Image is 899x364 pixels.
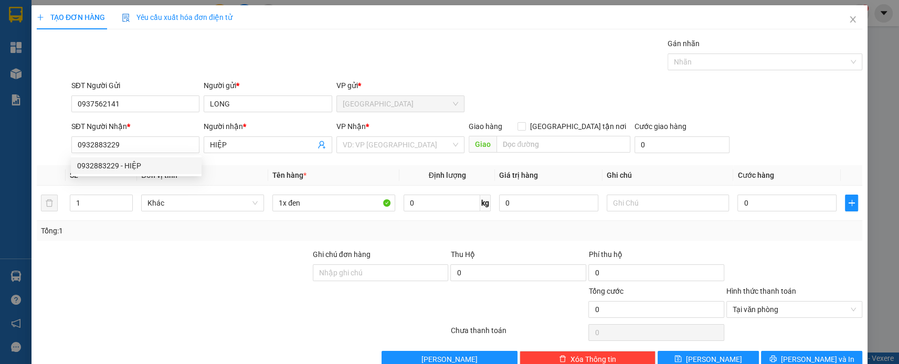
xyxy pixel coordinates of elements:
span: kg [480,195,491,211]
img: icon [122,14,130,22]
div: Tổng: 1 [41,225,347,237]
input: Dọc đường [496,136,630,153]
label: Ghi chú đơn hàng [313,250,371,259]
span: Thu Hộ [450,250,474,259]
span: Tổng cước [588,287,623,295]
span: Giao hàng [469,122,502,131]
div: Người nhận [204,121,332,132]
span: printer [769,355,777,363]
span: Giao [469,136,496,153]
div: Phí thu hộ [588,249,724,264]
th: Ghi chú [602,165,734,186]
input: Cước giao hàng [634,136,729,153]
span: TẠO ĐƠN HÀNG [37,13,105,22]
label: Gán nhãn [668,39,700,48]
span: Cước hàng [737,171,774,179]
span: plus [845,199,858,207]
span: Sài Gòn [343,96,459,112]
div: Người gửi [204,80,332,91]
input: Ghi Chú [607,195,729,211]
input: Ghi chú đơn hàng [313,264,449,281]
span: Định lượng [429,171,466,179]
span: plus [37,14,44,21]
span: Tại văn phòng [733,302,856,317]
button: Close [838,5,868,35]
span: [GEOGRAPHIC_DATA] tận nơi [526,121,630,132]
input: VD: Bàn, Ghế [272,195,395,211]
span: delete [559,355,566,363]
div: SĐT Người Nhận [71,121,200,132]
div: Chưa thanh toán [449,325,587,343]
span: SL [70,171,78,179]
span: Tên hàng [272,171,306,179]
span: user-add [318,141,326,149]
span: Đơn vị tính [141,171,181,179]
button: plus [845,195,858,211]
div: SĐT Người Gửi [71,80,200,91]
span: Giá trị hàng [499,171,538,179]
span: VP Nhận [336,122,366,131]
span: Yêu cầu xuất hóa đơn điện tử [122,13,232,22]
label: Hình thức thanh toán [726,287,796,295]
span: save [674,355,682,363]
div: VP gửi [336,80,465,91]
span: Khác [147,195,258,211]
button: delete [41,195,58,211]
label: Cước giao hàng [634,122,686,131]
input: 0 [499,195,598,211]
span: close [849,15,857,24]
